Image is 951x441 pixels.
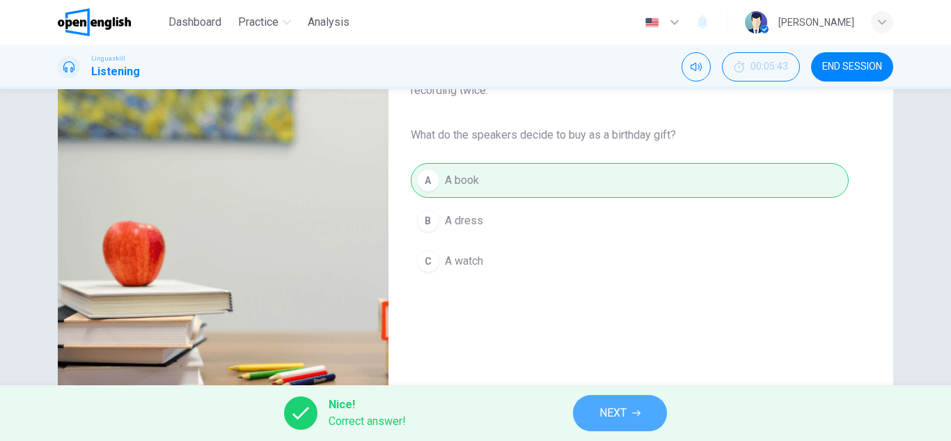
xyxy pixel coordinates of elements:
[58,8,163,36] a: OpenEnglish logo
[58,82,388,421] img: Listen to this clip about a birthday gift.
[168,14,221,31] span: Dashboard
[682,52,711,82] div: Mute
[822,61,882,72] span: END SESSION
[91,63,140,80] h1: Listening
[411,127,849,144] span: What do the speakers decide to buy as a birthday gift?
[308,14,349,31] span: Analysis
[745,11,767,33] img: Profile picture
[599,403,627,423] span: NEXT
[722,52,800,82] button: 00:05:43
[750,61,788,72] span: 00:05:43
[573,395,667,431] button: NEXT
[329,396,406,413] span: Nice!
[811,52,893,82] button: END SESSION
[58,8,131,36] img: OpenEnglish logo
[643,17,661,28] img: en
[302,10,355,35] button: Analysis
[233,10,297,35] button: Practice
[163,10,227,35] button: Dashboard
[329,413,406,430] span: Correct answer!
[91,54,125,63] span: Linguaskill
[778,14,854,31] div: [PERSON_NAME]
[238,14,278,31] span: Practice
[722,52,800,82] div: Hide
